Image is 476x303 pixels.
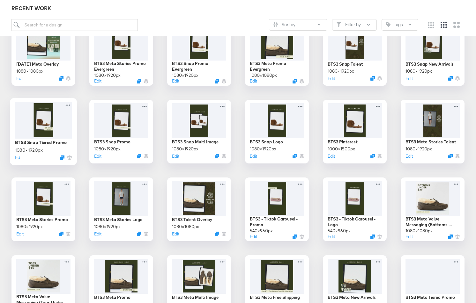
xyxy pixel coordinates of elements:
div: BTS3 Meta Stories Promo Evergreen1080×1920pxEditDuplicate [89,22,153,86]
button: Edit [328,153,335,159]
div: 1080 × 1920 px [172,146,198,152]
div: BTS3 Snap Promo1080×1920pxEditDuplicate [89,100,153,163]
button: Edit [15,154,23,160]
svg: Duplicate [370,234,375,239]
div: BTS3 Meta Stories Logo1080×1920pxEditDuplicate [89,177,153,241]
div: BTS3 Snap Talent1080×1920pxEditDuplicate [323,22,387,86]
div: 1080 × 1920 px [328,68,354,74]
svg: Small grid [428,22,434,28]
div: BTS3 Meta Free Shipping [250,294,300,300]
div: 1080 × 1920 px [94,72,121,78]
button: Duplicate [137,79,141,83]
div: BTS3 Snap Promo Evergreen1080×1920pxEditDuplicate [167,22,231,86]
button: Edit [250,234,257,240]
div: BTS3 Meta Stories Promo [16,217,68,223]
svg: Duplicate [60,155,64,160]
div: BTS3 - Tiktok Carousel - Promo540×960pxEditDuplicate [245,177,309,241]
svg: Duplicate [137,154,141,158]
div: BTS3 Snap Logo1080×1920pxEditDuplicate [245,100,309,163]
svg: Duplicate [215,232,219,236]
button: Edit [172,231,179,237]
button: Edit [328,234,335,240]
div: BTS3 Snap Logo [250,139,283,145]
div: BTS3 Snap New Arrivals1080×1920pxEditDuplicate [401,22,465,86]
div: BTS3 Meta Stories Logo [94,217,143,223]
button: Duplicate [293,154,297,158]
div: 540 × 960 px [250,228,273,234]
div: BTS3 Meta Tiered Promo [405,294,455,300]
div: 1080 × 1080 px [16,68,43,74]
div: BTS3 Snap Promo Evergreen [172,61,226,72]
svg: Duplicate [370,76,375,81]
div: BTS3 Talent Overlay [172,217,212,223]
div: 1080 × 1920 px [15,147,43,153]
button: Edit [250,153,257,159]
div: BTS3 Meta Promo Evergreen [250,61,304,72]
svg: Sliders [273,22,278,27]
svg: Large grid [453,22,460,28]
div: BTS3 Meta Multi Image [172,294,219,300]
div: BTS3 Pinterest [328,139,358,145]
div: BTS3 Pinterest1000×1500pxEditDuplicate [323,100,387,163]
div: 1080 × 1080 px [250,72,277,78]
div: BTS3 - Tiktok Carousel - Logo [328,216,382,228]
div: BTS3 Snap Tiered Promo [15,139,67,145]
div: BTS3 Meta Stories Promo1080×1920pxEditDuplicate [11,177,75,241]
svg: Duplicate [215,79,219,83]
div: BTS3 Snap Tiered Promo1080×1920pxEditDuplicate [10,98,77,165]
div: BTS3 Meta Stories Talent1080×1920pxEditDuplicate [401,100,465,163]
div: BTS3 Snap Multi Image [172,139,219,145]
svg: Duplicate [293,234,297,239]
div: 1080 × 1920 px [250,146,276,152]
button: Edit [405,153,413,159]
button: Duplicate [448,76,453,81]
button: Edit [94,231,101,237]
div: BTS3 Snap Multi Image1080×1920pxEditDuplicate [167,100,231,163]
div: [DATE] Meta Overlay1080×1080pxEditDuplicate [11,22,75,86]
button: FilterFilter by [332,19,377,31]
button: Edit [94,153,101,159]
button: Edit [250,78,257,84]
svg: Duplicate [370,154,375,158]
div: BTS3 Meta Promo [94,294,130,300]
button: SlidersSort by [269,19,327,31]
svg: Duplicate [59,76,63,81]
div: 1080 × 1920 px [172,72,198,78]
svg: Duplicate [448,154,453,158]
div: 540 × 960 px [328,228,351,234]
svg: Duplicate [137,232,141,236]
input: Search for a design [11,19,138,31]
svg: Filter [337,22,341,27]
div: 1080 × 1920 px [94,224,121,230]
svg: Duplicate [448,234,453,239]
div: BTS3 Talent Overlay1080×1080pxEditDuplicate [167,177,231,241]
div: [DATE] Meta Overlay [16,61,59,67]
div: BTS3 Snap Talent [328,61,363,67]
svg: Tag [386,22,390,27]
div: BTS3 Meta Value Messaging (Bottoms Under $39)1080×1080pxEditDuplicate [401,177,465,241]
div: BTS3 Snap New Arrivals [405,61,454,67]
button: Duplicate [293,79,297,83]
div: 1080 × 1920 px [405,146,432,152]
div: BTS3 - Tiktok Carousel - Promo [250,216,304,228]
div: RECENT WORK [11,5,465,12]
div: 1080 × 1920 px [16,224,43,230]
div: 1080 × 1920 px [94,146,121,152]
svg: Duplicate [215,154,219,158]
div: BTS3 Snap Promo [94,139,130,145]
div: 1000 × 1500 px [328,146,355,152]
button: Edit [94,78,101,84]
div: BTS3 Meta New Arrivals [328,294,376,300]
button: Edit [328,76,335,82]
button: Duplicate [59,232,63,236]
div: BTS3 Meta Promo Evergreen1080×1080pxEditDuplicate [245,22,309,86]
